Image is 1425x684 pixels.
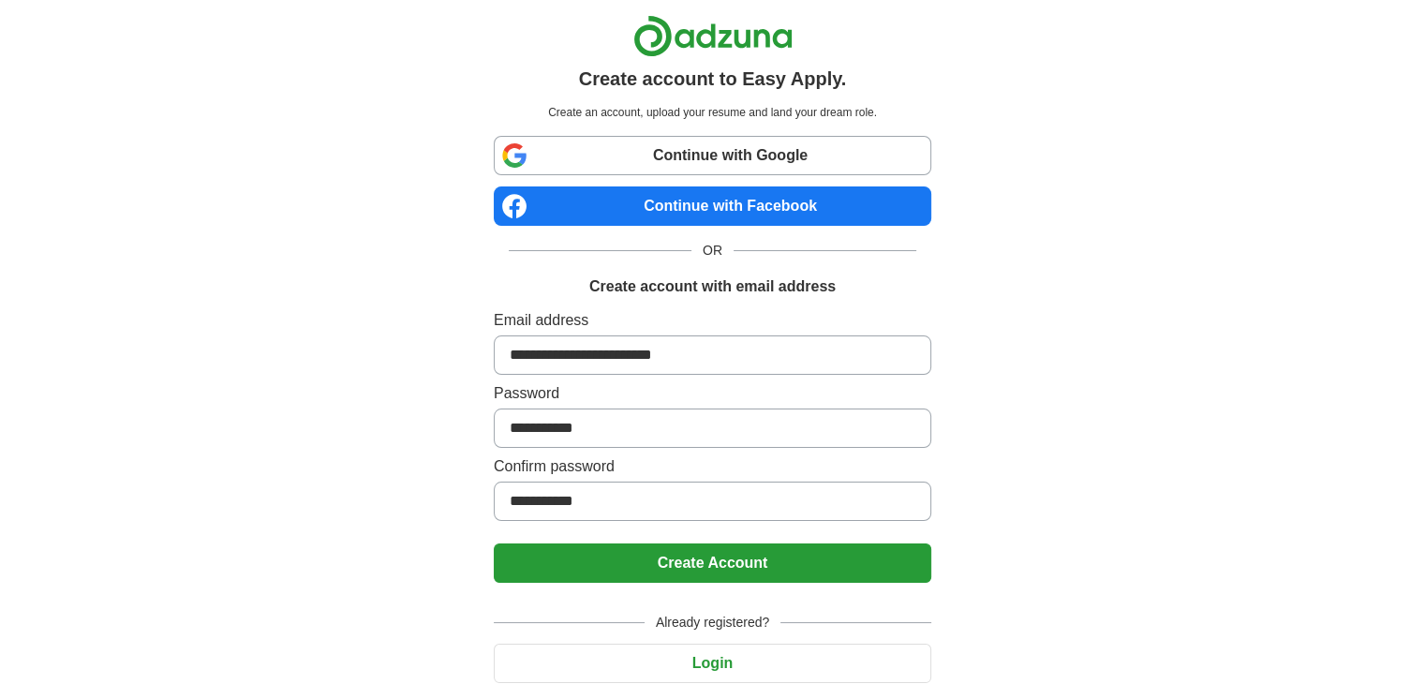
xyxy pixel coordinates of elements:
label: Password [494,382,931,405]
a: Login [494,655,931,671]
h1: Create account to Easy Apply. [579,65,847,93]
a: Continue with Google [494,136,931,175]
p: Create an account, upload your resume and land your dream role. [497,104,928,121]
img: Adzuna logo [633,15,793,57]
span: OR [691,241,734,260]
h1: Create account with email address [589,275,836,298]
button: Create Account [494,543,931,583]
label: Email address [494,309,931,332]
label: Confirm password [494,455,931,478]
button: Login [494,644,931,683]
a: Continue with Facebook [494,186,931,226]
span: Already registered? [645,613,780,632]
